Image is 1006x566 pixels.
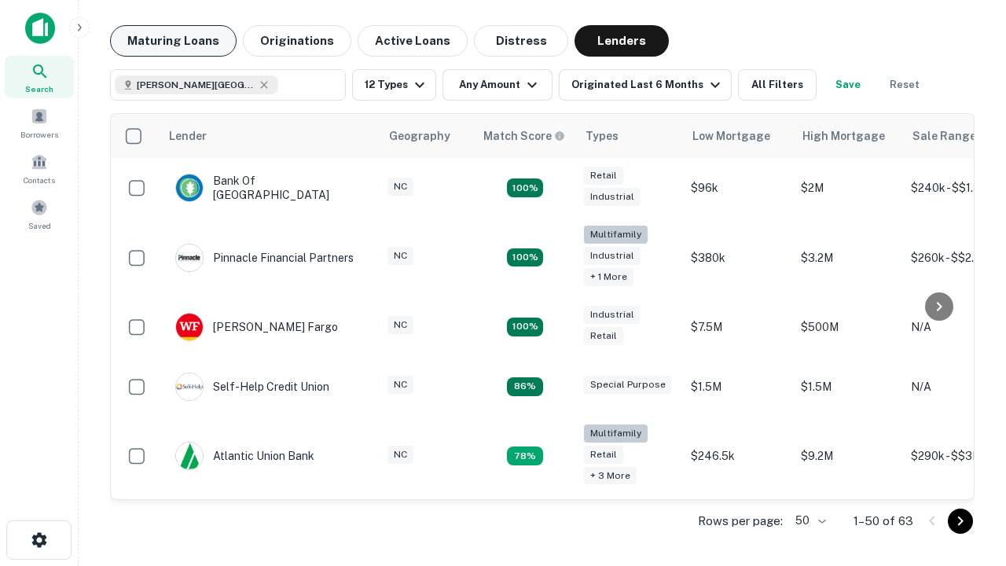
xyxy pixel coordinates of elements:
[175,373,329,401] div: Self-help Credit Union
[387,446,413,464] div: NC
[175,244,354,272] div: Pinnacle Financial Partners
[387,316,413,334] div: NC
[576,114,683,158] th: Types
[683,218,793,297] td: $380k
[24,174,55,186] span: Contacts
[25,83,53,95] span: Search
[176,175,203,201] img: picture
[584,327,623,345] div: Retail
[387,376,413,394] div: NC
[802,127,885,145] div: High Mortgage
[483,127,565,145] div: Capitalize uses an advanced AI algorithm to match your search with the best lender. The match sco...
[683,297,793,357] td: $7.5M
[571,75,725,94] div: Originated Last 6 Months
[738,69,817,101] button: All Filters
[507,248,543,267] div: Matching Properties: 23, hasApolloMatch: undefined
[389,127,450,145] div: Geography
[793,417,903,496] td: $9.2M
[683,417,793,496] td: $246.5k
[793,357,903,417] td: $1.5M
[683,357,793,417] td: $1.5M
[793,297,903,357] td: $500M
[175,313,338,341] div: [PERSON_NAME] Fargo
[137,78,255,92] span: [PERSON_NAME][GEOGRAPHIC_DATA], [GEOGRAPHIC_DATA]
[5,193,74,235] a: Saved
[25,13,55,44] img: capitalize-icon.png
[584,247,641,265] div: Industrial
[793,158,903,218] td: $2M
[169,127,207,145] div: Lender
[948,509,973,534] button: Go to next page
[28,219,51,232] span: Saved
[698,512,783,531] p: Rows per page:
[507,447,543,465] div: Matching Properties: 10, hasApolloMatch: undefined
[110,25,237,57] button: Maturing Loans
[584,167,623,185] div: Retail
[683,158,793,218] td: $96k
[176,443,203,469] img: picture
[584,446,623,464] div: Retail
[584,306,641,324] div: Industrial
[20,128,58,141] span: Borrowers
[442,69,553,101] button: Any Amount
[243,25,351,57] button: Originations
[692,127,770,145] div: Low Mortgage
[474,25,568,57] button: Distress
[584,424,648,443] div: Multifamily
[387,247,413,265] div: NC
[507,178,543,197] div: Matching Properties: 15, hasApolloMatch: undefined
[474,114,576,158] th: Capitalize uses an advanced AI algorithm to match your search with the best lender. The match sco...
[507,318,543,336] div: Matching Properties: 14, hasApolloMatch: undefined
[175,174,364,202] div: Bank Of [GEOGRAPHIC_DATA]
[5,101,74,144] a: Borrowers
[586,127,619,145] div: Types
[789,509,828,532] div: 50
[584,188,641,206] div: Industrial
[507,377,543,396] div: Matching Properties: 11, hasApolloMatch: undefined
[823,69,873,101] button: Save your search to get updates of matches that match your search criteria.
[176,373,203,400] img: picture
[380,114,474,158] th: Geography
[176,244,203,271] img: picture
[854,512,913,531] p: 1–50 of 63
[387,178,413,196] div: NC
[176,314,203,340] img: picture
[927,440,1006,516] iframe: Chat Widget
[584,376,672,394] div: Special Purpose
[584,268,633,286] div: + 1 more
[584,467,637,485] div: + 3 more
[575,25,669,57] button: Lenders
[879,69,930,101] button: Reset
[175,442,314,470] div: Atlantic Union Bank
[5,147,74,189] a: Contacts
[793,114,903,158] th: High Mortgage
[483,127,562,145] h6: Match Score
[912,127,976,145] div: Sale Range
[358,25,468,57] button: Active Loans
[584,226,648,244] div: Multifamily
[5,56,74,98] a: Search
[793,218,903,297] td: $3.2M
[559,69,732,101] button: Originated Last 6 Months
[352,69,436,101] button: 12 Types
[160,114,380,158] th: Lender
[683,114,793,158] th: Low Mortgage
